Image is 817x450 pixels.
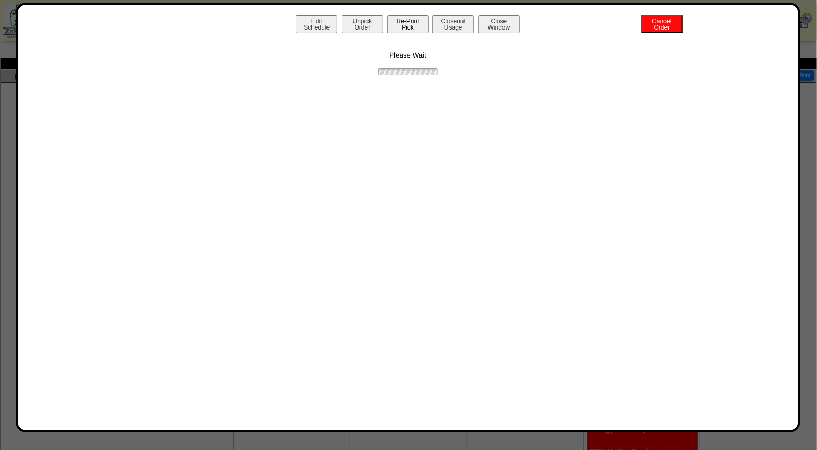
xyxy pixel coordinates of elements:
[478,15,520,33] button: CloseWindow
[377,67,439,77] img: ajax-loader.gif
[477,23,521,31] a: CloseWindow
[296,15,337,33] button: EditSchedule
[28,36,788,77] div: Please Wait
[641,15,683,33] button: CancelOrder
[387,15,429,33] button: Re-PrintPick
[432,15,474,33] button: CloseoutUsage
[342,15,383,33] button: UnpickOrder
